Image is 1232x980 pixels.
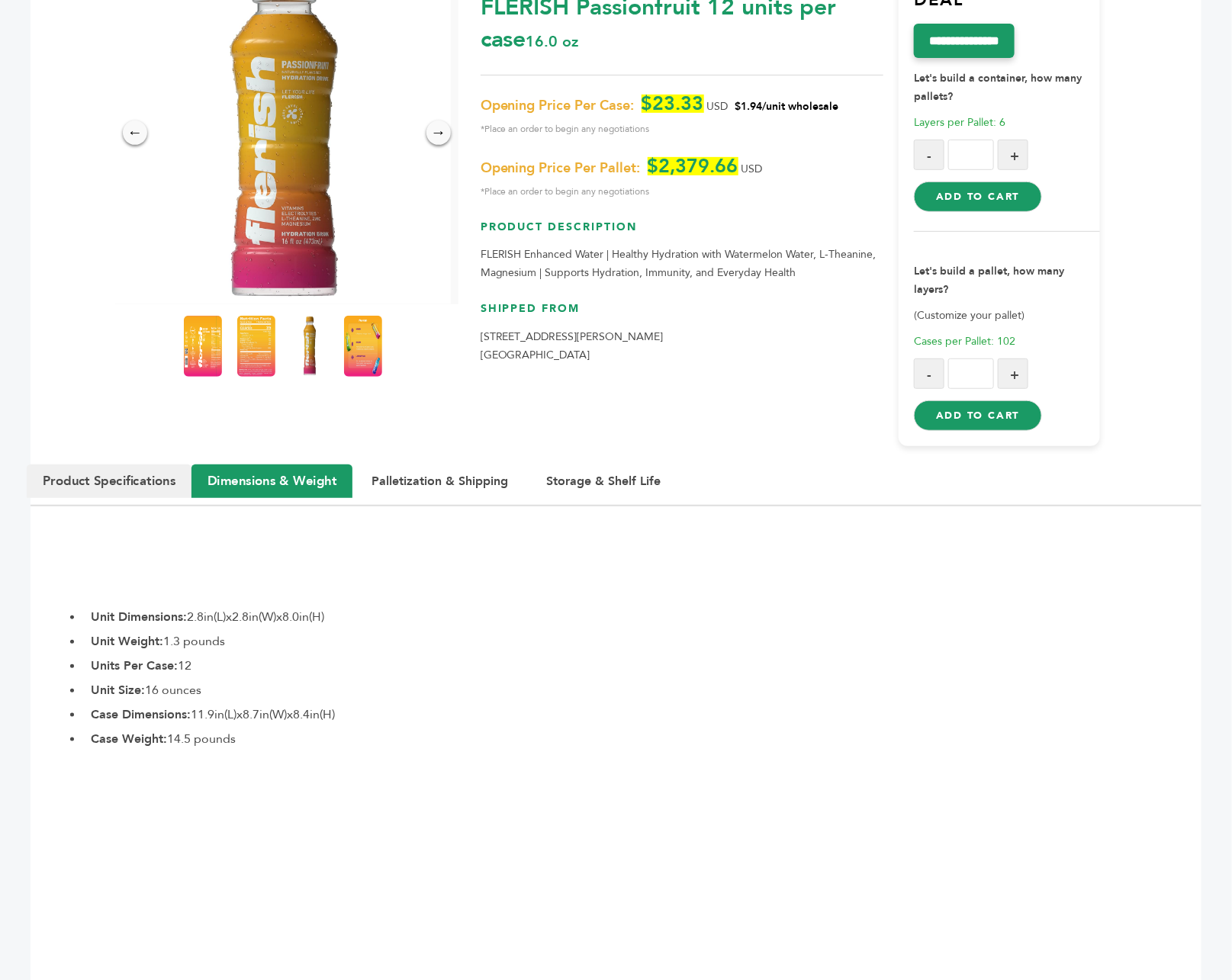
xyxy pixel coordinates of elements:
p: (Customize your pallet) [914,307,1100,325]
button: + [998,358,1028,389]
li: 2.8in(L)x2.8in(W)x8.0in(H) [83,608,1201,626]
span: USD [741,162,763,176]
div: → [426,120,451,145]
b: Unit Weight: [91,633,163,650]
strong: Let's build a pallet, how many layers? [914,264,1064,297]
b: Units Per Case: [91,657,178,674]
button: - [914,358,944,389]
span: Cases per Pallet: 102 [914,334,1015,349]
li: 11.9in(L)x8.7in(W)x8.4in(H) [83,705,1201,724]
span: USD [707,99,729,114]
img: FLERISH - Passionfruit 12 units per case 16.0 oz [291,316,329,377]
button: Palletization & Shipping [356,465,523,497]
li: 16 ounces [83,681,1201,699]
img: FLERISH - Passionfruit 12 units per case 16.0 oz [344,316,382,377]
span: $23.33 [642,95,704,113]
button: Dimensions & Weight [191,464,352,498]
li: 12 [83,657,1201,675]
span: 16.0 oz [526,31,579,52]
span: *Place an order to begin any negotiations [481,120,883,138]
b: Case Weight: [91,731,167,747]
button: Product Specifications [27,464,191,498]
b: Unit Dimensions: [91,609,187,625]
button: Add to Cart [914,182,1041,212]
span: Layers per Pallet: 6 [914,115,1005,130]
span: $1.94/unit wholesale [735,99,839,114]
button: Add to Cart [914,400,1041,431]
img: FLERISH - Passionfruit 12 units per case 16.0 oz Product Label [184,316,222,377]
button: + [998,140,1028,170]
li: 14.5 pounds [83,730,1201,748]
img: FLERISH - Passionfruit 12 units per case 16.0 oz Nutrition Info [237,316,275,377]
strong: Let's build a container, how many pallets? [914,71,1082,104]
p: FLERISH Enhanced Water | Healthy Hydration with Watermelon Water, L-Theanine, Magnesium | Support... [481,246,883,282]
button: - [914,140,944,170]
div: ← [123,120,147,145]
p: [STREET_ADDRESS][PERSON_NAME] [GEOGRAPHIC_DATA] [481,328,883,365]
button: Storage & Shelf Life [531,465,676,497]
h3: Shipped From [481,301,883,328]
span: Opening Price Per Case: [481,97,635,115]
span: Opening Price Per Pallet: [481,159,641,178]
h3: Product Description [481,220,883,246]
b: Case Dimensions: [91,706,191,723]
span: *Place an order to begin any negotiations [481,182,883,201]
b: Unit Size: [91,682,145,699]
span: $2,379.66 [648,157,738,175]
li: 1.3 pounds [83,632,1201,651]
